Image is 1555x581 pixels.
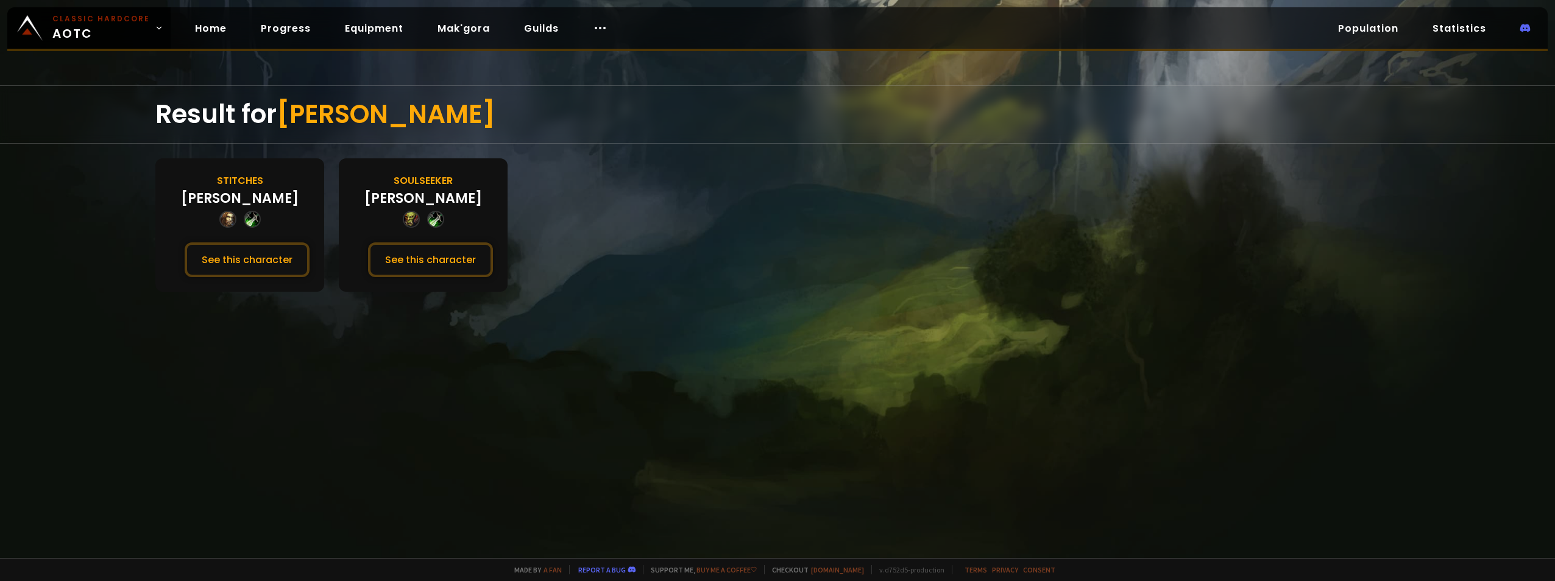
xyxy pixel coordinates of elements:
[992,565,1018,574] a: Privacy
[578,565,626,574] a: Report a bug
[514,16,569,41] a: Guilds
[507,565,562,574] span: Made by
[185,16,236,41] a: Home
[217,173,263,188] div: Stitches
[871,565,944,574] span: v. d752d5 - production
[277,96,495,132] span: [PERSON_NAME]
[155,86,1400,143] div: Result for
[52,13,150,24] small: Classic Hardcore
[335,16,413,41] a: Equipment
[428,16,500,41] a: Mak'gora
[181,188,299,208] div: [PERSON_NAME]
[7,7,171,49] a: Classic HardcoreAOTC
[1423,16,1496,41] a: Statistics
[544,565,562,574] a: a fan
[811,565,864,574] a: [DOMAIN_NAME]
[185,242,310,277] button: See this character
[965,565,987,574] a: Terms
[251,16,321,41] a: Progress
[764,565,864,574] span: Checkout
[643,565,757,574] span: Support me,
[1328,16,1408,41] a: Population
[696,565,757,574] a: Buy me a coffee
[368,242,493,277] button: See this character
[364,188,482,208] div: [PERSON_NAME]
[1023,565,1055,574] a: Consent
[394,173,453,188] div: Soulseeker
[52,13,150,43] span: AOTC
